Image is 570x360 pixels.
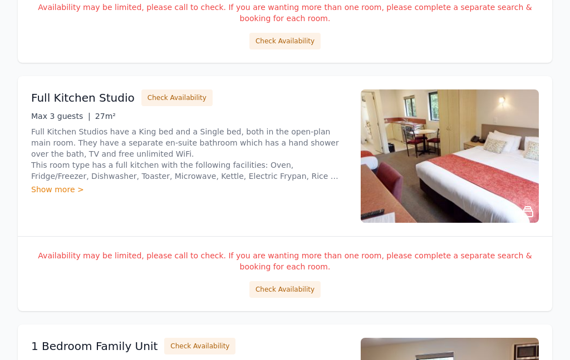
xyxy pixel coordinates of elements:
p: Availability may be limited, please call to check. If you are wanting more than one room, please ... [31,2,539,24]
p: Full Kitchen Studios have a King bed and a Single bed, both in the open-plan main room. They have... [31,126,347,182]
span: Max 3 guests | [31,112,91,121]
p: Availability may be limited, please call to check. If you are wanting more than one room, please ... [31,250,539,272]
button: Check Availability [141,89,213,106]
button: Check Availability [249,33,321,49]
h3: 1 Bedroom Family Unit [31,338,158,354]
button: Check Availability [164,338,235,354]
div: Show more > [31,184,347,195]
h3: Full Kitchen Studio [31,90,135,106]
span: 27m² [95,112,116,121]
button: Check Availability [249,281,321,298]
